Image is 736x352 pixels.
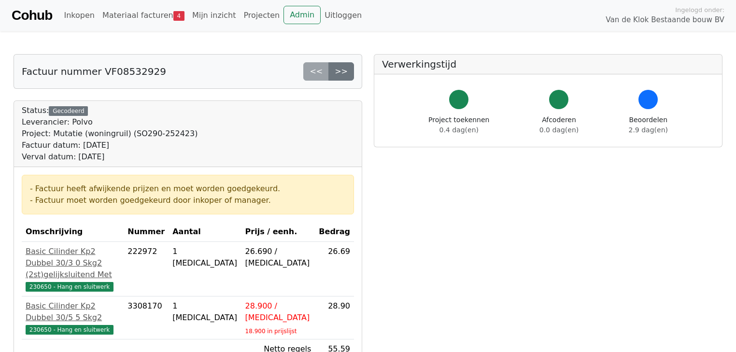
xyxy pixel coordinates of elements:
[240,6,283,25] a: Projecten
[241,222,315,242] th: Prijs / eenh.
[30,183,346,195] div: - Factuur heeft afwijkende prijzen en moet worden goedgekeurd.
[26,282,113,292] span: 230650 - Hang en sluitwerk
[124,296,169,339] td: 3308170
[629,126,668,134] span: 2.9 dag(en)
[428,115,489,135] div: Project toekennen
[26,300,120,335] a: Basic Cilinder Kp2 Dubbel 30/5 5 Skg2230650 - Hang en sluitwerk
[30,195,346,206] div: - Factuur moet worden goedgekeurd door inkoper of manager.
[26,246,120,292] a: Basic Cilinder Kp2 Dubbel 30/3 0 Skg2 (2st)gelijksluitend Met230650 - Hang en sluitwerk
[49,106,88,116] div: Gecodeerd
[245,300,311,324] div: 28.900 / [MEDICAL_DATA]
[173,11,184,21] span: 4
[606,14,724,26] span: Van de Klok Bestaande bouw BV
[26,300,120,324] div: Basic Cilinder Kp2 Dubbel 30/5 5 Skg2
[22,222,124,242] th: Omschrijving
[22,116,198,128] div: Leverancier: Polvo
[321,6,366,25] a: Uitloggen
[315,296,354,339] td: 28.90
[539,115,579,135] div: Afcoderen
[124,222,169,242] th: Nummer
[22,151,198,163] div: Verval datum: [DATE]
[124,242,169,296] td: 222972
[172,300,237,324] div: 1 [MEDICAL_DATA]
[539,126,579,134] span: 0.0 dag(en)
[99,6,188,25] a: Materiaal facturen4
[629,115,668,135] div: Beoordelen
[245,328,297,335] sub: 18.900 in prijslijst
[172,246,237,269] div: 1 [MEDICAL_DATA]
[328,62,354,81] a: >>
[169,222,241,242] th: Aantal
[439,126,479,134] span: 0.4 dag(en)
[245,246,311,269] div: 26.690 / [MEDICAL_DATA]
[22,140,198,151] div: Factuur datum: [DATE]
[12,4,52,27] a: Cohub
[26,246,120,281] div: Basic Cilinder Kp2 Dubbel 30/3 0 Skg2 (2st)gelijksluitend Met
[60,6,98,25] a: Inkopen
[22,128,198,140] div: Project: Mutatie (woningruil) (SO290-252423)
[315,242,354,296] td: 26.69
[283,6,321,24] a: Admin
[22,105,198,163] div: Status:
[315,222,354,242] th: Bedrag
[188,6,240,25] a: Mijn inzicht
[26,325,113,335] span: 230650 - Hang en sluitwerk
[22,66,166,77] h5: Factuur nummer VF08532929
[675,5,724,14] span: Ingelogd onder:
[382,58,714,70] h5: Verwerkingstijd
